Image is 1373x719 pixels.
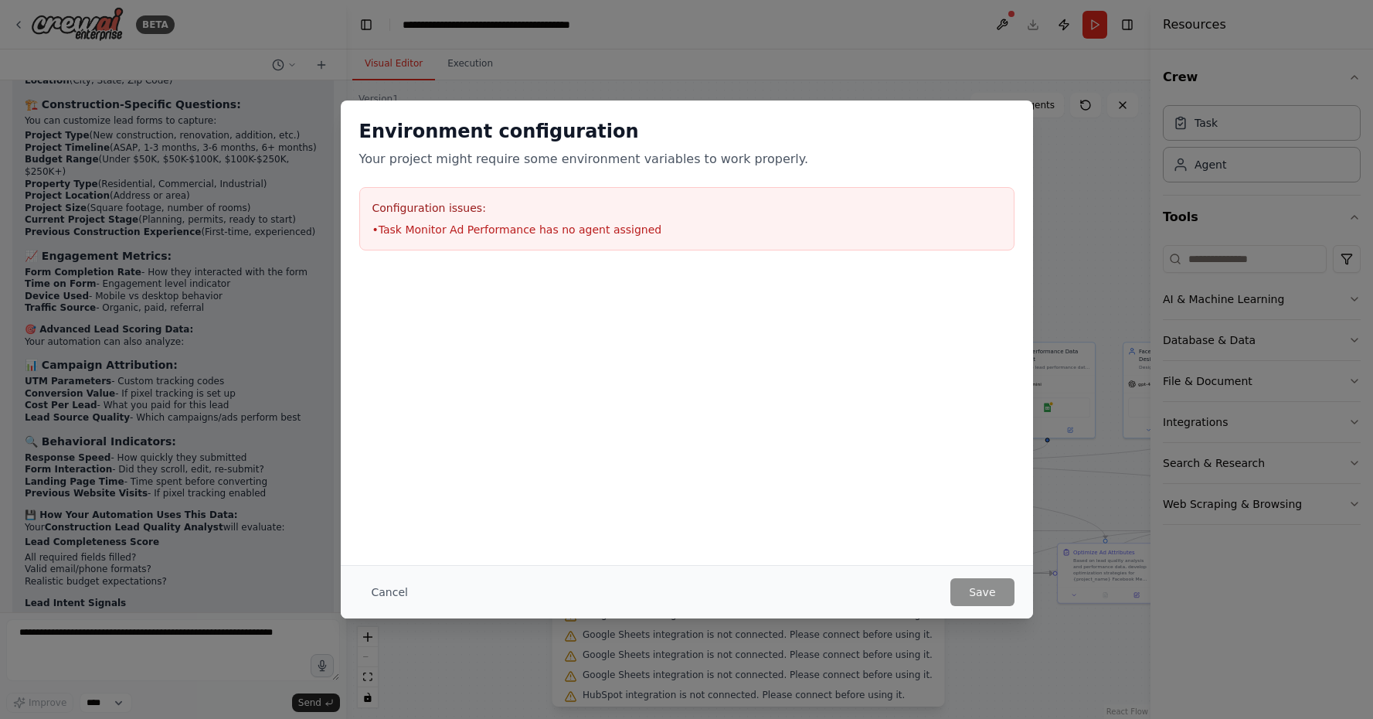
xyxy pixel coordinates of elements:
button: Cancel [359,578,420,606]
li: • Task Monitor Ad Performance has no agent assigned [372,222,1001,237]
p: Your project might require some environment variables to work properly. [359,150,1014,169]
h3: Configuration issues: [372,200,1001,216]
h2: Environment configuration [359,119,1014,144]
button: Save [950,578,1014,606]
